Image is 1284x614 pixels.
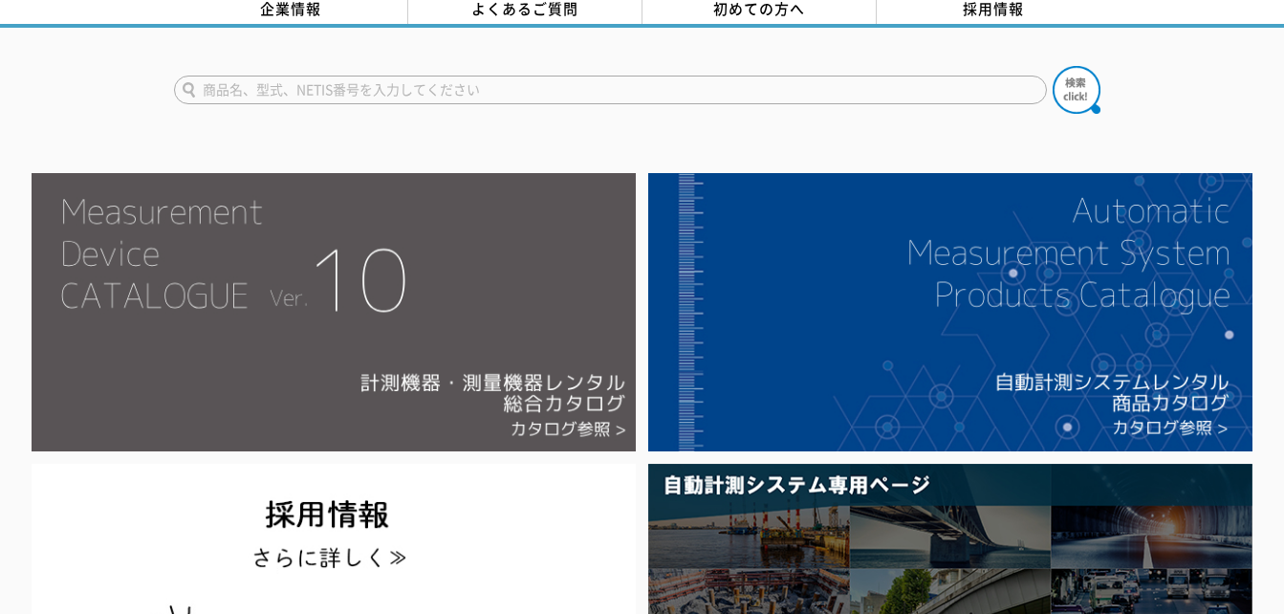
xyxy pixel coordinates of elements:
img: Catalog Ver10 [32,173,636,452]
img: btn_search.png [1053,66,1100,114]
input: 商品名、型式、NETIS番号を入力してください [174,76,1047,104]
img: 自動計測システムカタログ [648,173,1252,452]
